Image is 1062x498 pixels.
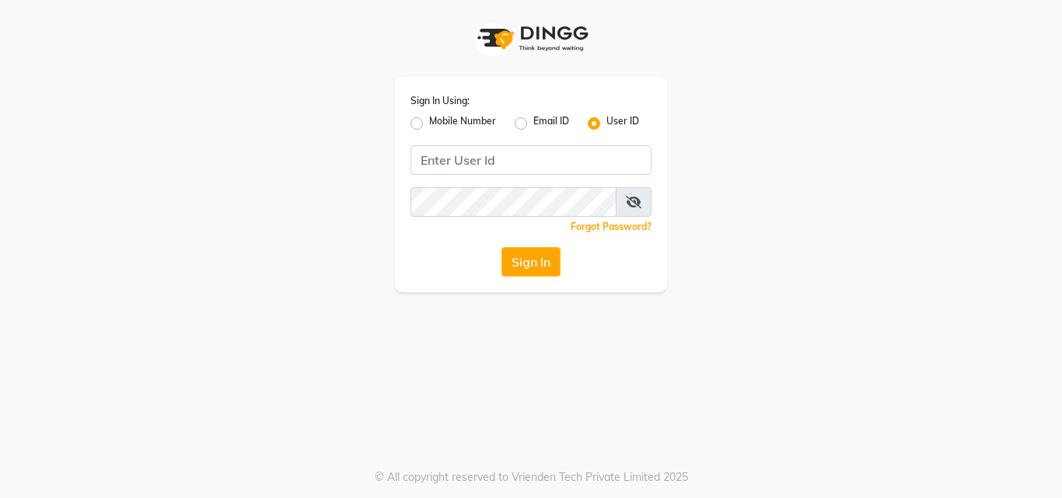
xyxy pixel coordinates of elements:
[501,247,561,277] button: Sign In
[533,114,569,133] label: Email ID
[606,114,639,133] label: User ID
[410,145,652,175] input: Username
[571,221,652,232] a: Forgot Password?
[410,187,617,217] input: Username
[429,114,496,133] label: Mobile Number
[469,16,593,61] img: logo1.svg
[410,94,470,108] label: Sign In Using:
